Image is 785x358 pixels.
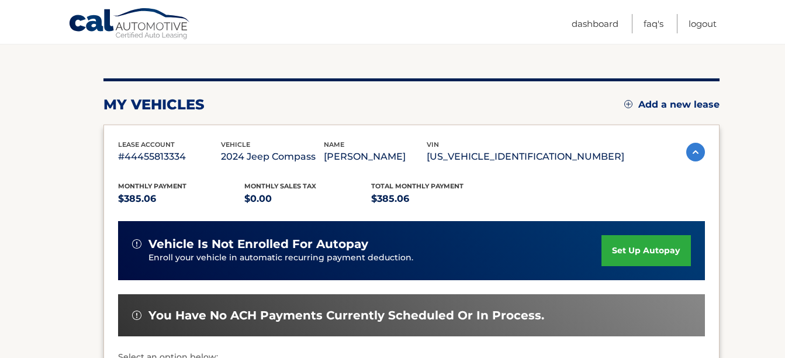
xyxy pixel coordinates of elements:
span: vehicle [221,140,250,149]
img: add.svg [624,100,632,108]
a: Dashboard [572,14,618,33]
a: Cal Automotive [68,8,191,42]
a: set up autopay [601,235,690,266]
p: #44455813334 [118,149,221,165]
a: FAQ's [644,14,663,33]
span: vehicle is not enrolled for autopay [148,237,368,252]
img: alert-white.svg [132,239,141,249]
p: $0.00 [244,191,371,207]
span: You have no ACH payments currently scheduled or in process. [148,308,544,323]
a: Add a new lease [624,99,720,111]
span: name [324,140,344,149]
p: [PERSON_NAME] [324,149,427,165]
p: [US_VEHICLE_IDENTIFICATION_NUMBER] [427,149,624,165]
p: 2024 Jeep Compass [221,149,324,165]
p: Enroll your vehicle in automatic recurring payment deduction. [148,252,602,264]
h2: my vehicles [103,96,205,113]
img: accordion-active.svg [686,143,705,161]
a: Logout [689,14,717,33]
span: Total Monthly Payment [371,182,464,190]
p: $385.06 [118,191,245,207]
img: alert-white.svg [132,311,141,320]
span: lease account [118,140,175,149]
span: Monthly Payment [118,182,186,190]
p: $385.06 [371,191,498,207]
span: Monthly sales Tax [244,182,316,190]
span: vin [427,140,439,149]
